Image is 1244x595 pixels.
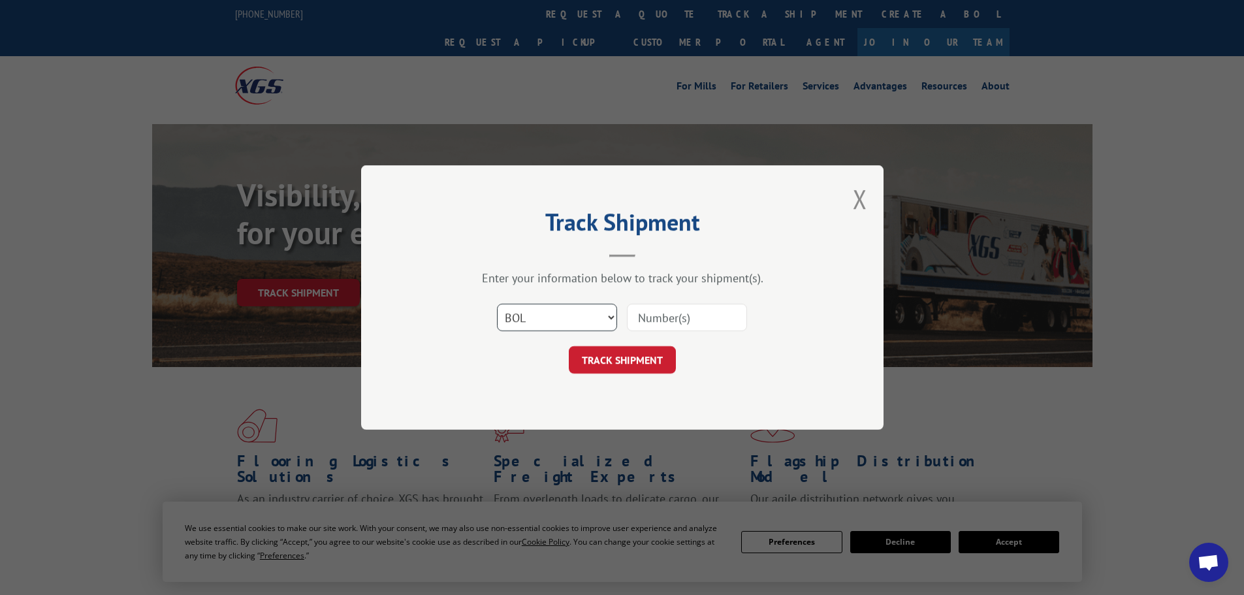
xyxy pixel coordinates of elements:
div: Enter your information below to track your shipment(s). [426,270,818,285]
div: Open chat [1189,543,1228,582]
input: Number(s) [627,304,747,331]
button: Close modal [853,182,867,216]
button: TRACK SHIPMENT [569,346,676,374]
h2: Track Shipment [426,213,818,238]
